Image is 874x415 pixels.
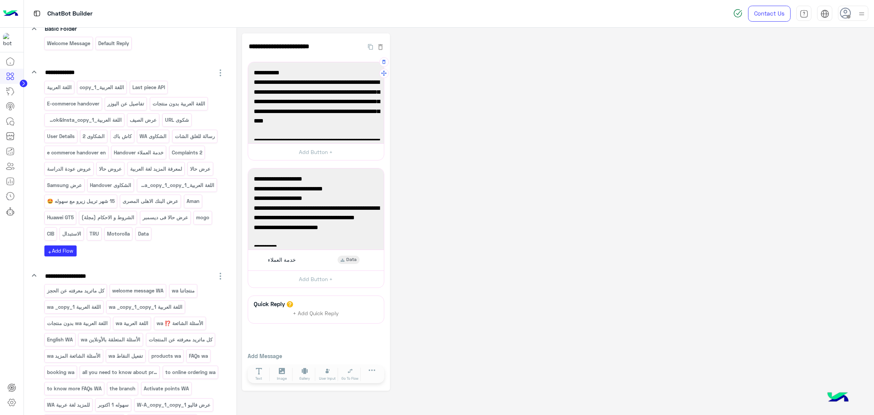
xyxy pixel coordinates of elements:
[107,99,145,108] p: تفاصيل عن اليوزر
[46,181,82,190] p: عرض Samsung
[45,25,77,32] span: Basic Folder
[299,376,310,381] span: Gallery
[82,132,105,141] p: الشكاوى 2
[338,256,360,264] div: Data
[254,136,378,165] span: ✅ Halan: خصم 40% من سعر الكاش مع تقسيط على24 او 30 او 36 شهر بدون مصاريف لجميع المنتجات
[136,401,211,409] p: عرض فاليو W-A_copy_1_copy_1
[46,99,100,108] p: E-commerce handover
[129,116,157,124] p: عرض الصيف
[151,352,181,360] p: products wa
[112,132,132,141] p: كاش باك
[79,83,125,92] p: اللغة العربية_copy_1
[174,132,215,141] p: رسالة للغلق الشات
[30,24,39,33] i: keyboard_arrow_down
[248,143,384,160] button: Add Button +
[254,174,378,184] span: ✅ البنك الأهلي المصري
[139,181,215,190] p: اللغة العربية_Facebook&Insta_copy_1_copy_1
[293,310,339,316] span: + Add Quick Reply
[46,116,122,124] p: اللغة العربية_Facebook&Insta_copy_1
[113,148,164,157] p: Handover خدمة العملاء
[148,335,213,344] p: كل ماتريد معرفته عن المنتجات
[248,368,270,381] button: Text
[164,116,189,124] p: شكوى URL
[44,245,77,256] button: addAdd Flow
[46,368,75,377] p: booking wa
[189,352,209,360] p: FAQs wa
[32,9,42,18] img: tab
[733,9,742,18] img: spinner
[3,6,18,22] img: Logo
[254,203,378,233] span: - 12شهر بسعر قبل الخصم +10% خصم إضافي، بروموكود: NBE10 ماعدا iPhone 17 Series بسعر رسمى بدون خصومات
[319,376,336,381] span: User Input
[800,9,808,18] img: tab
[99,165,123,173] p: عروض حالا
[30,271,39,280] i: keyboard_arrow_down
[268,256,296,263] span: خدمة العملاء
[89,230,99,238] p: TRU
[379,57,389,67] button: Delete Message
[152,99,206,108] p: اللغة العربية بدون منتجات
[46,132,75,141] p: User Details
[82,368,158,377] p: all you need to know about products wa
[46,165,91,173] p: عروض عودة الدراسة
[112,286,164,295] p: welcome message WA
[340,368,361,381] button: Go To Flow
[90,181,132,190] p: الشكاوى Handover
[107,230,130,238] p: Motorolla
[108,352,144,360] p: تفعيل النقاط wa
[62,230,82,238] p: الاستبدال
[137,230,149,238] p: Data
[115,319,149,328] p: اللغة العربية wa
[364,42,377,51] button: Duplicate Flow
[132,83,165,92] p: Last piece API
[80,335,141,344] p: الأسئلة المتعلقة بالأونلاين wa
[288,308,344,319] button: + Add Quick Reply
[748,6,791,22] a: Contact Us
[190,165,211,173] p: عرض حالا
[254,193,378,203] span: - 6 أشهر بسعر الخصم
[46,319,108,328] p: اللغة العربية wa بدون منتجات
[346,256,357,263] span: Data
[254,233,378,242] span: -18 / 24 شهر بسعر قبل الخصم
[46,83,72,92] p: اللغة العربية
[46,335,73,344] p: English WA
[252,300,287,307] h6: Quick Reply
[171,286,195,295] p: منتجاتنا wa
[377,42,384,51] button: Delete Flow
[122,197,179,206] p: عرض البنك الاهلى المصرى
[46,213,74,222] p: Huawei GT5
[317,368,338,381] button: User Input
[109,384,136,393] p: the branch
[248,270,384,288] button: Add Button +
[254,68,378,78] span: ✅ Klivvr :
[254,184,378,194] span: التقسيط بدون فوائد بدون مصاريف
[81,213,135,222] p: الشروط و الاحكام (مجلة)
[46,39,91,48] p: Welcome Message
[294,368,315,381] button: Gallery
[186,197,200,206] p: Aman
[196,213,210,222] p: mogo
[255,376,262,381] span: Text
[142,213,189,222] p: عرض حالا فى ديسمبر
[108,303,183,311] p: اللغة العربية wa _copy_1_copy_1
[248,352,384,360] p: Add Message
[857,9,866,19] img: profile
[254,77,378,126] span: يوم 9 و10 أكتوبر خصم 50٪ من السعر الرسمي وقسط حتى 36 شهر بدون مقدم أو مصاريف و هدايا مجانية قيمته...
[46,286,105,295] p: كل ماتريد معرفته عن الحجز
[46,384,102,393] p: to know more FAQs WA
[379,69,389,78] button: Drag
[271,368,292,381] button: Image
[46,148,106,157] p: e commerce handover en
[46,197,115,206] p: 15 شهر تريبل زيرو مع سهوله 🤩
[46,230,55,238] p: CIB
[30,68,39,77] i: keyboard_arrow_down
[47,9,93,19] p: ChatBot Builder
[156,319,204,328] p: الأسئلة الشائعة ⁉️ wa
[341,376,358,381] span: Go To Flow
[821,9,829,18] img: tab
[165,368,216,377] p: to online ordering wa
[796,6,811,22] a: tab
[139,132,167,141] p: الشكاوى WA
[129,165,182,173] p: لمعرفة المزيد لغة العربية
[3,33,17,47] img: 1403182699927242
